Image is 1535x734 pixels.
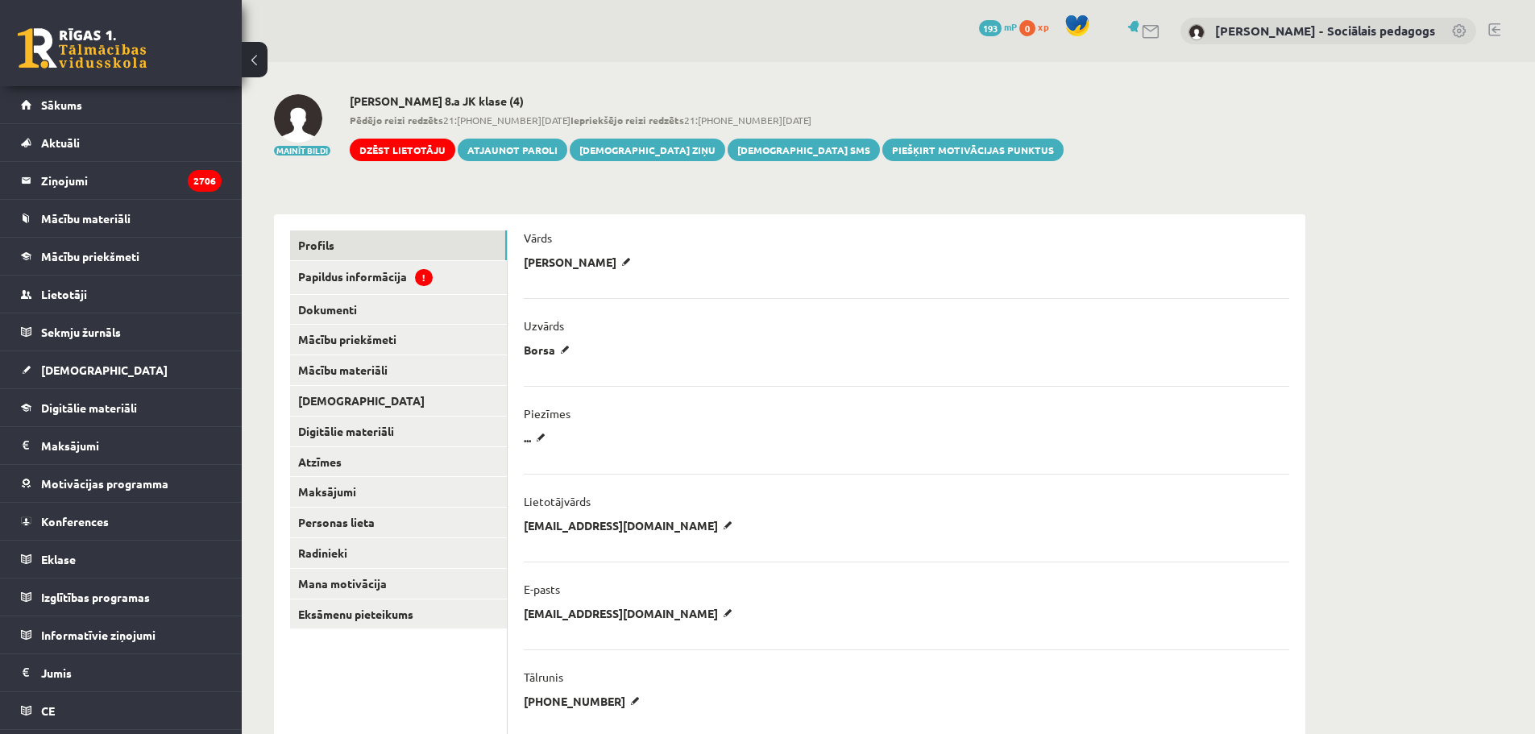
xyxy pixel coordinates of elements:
a: Dzēst lietotāju [350,139,455,161]
a: Motivācijas programma [21,465,222,502]
p: [PERSON_NAME] [524,255,637,269]
a: Maksājumi [290,477,507,507]
a: Radinieki [290,538,507,568]
p: [EMAIL_ADDRESS][DOMAIN_NAME] [524,518,738,533]
a: Papildus informācija! [290,261,507,294]
span: Konferences [41,514,109,529]
i: 2706 [188,170,222,192]
p: [EMAIL_ADDRESS][DOMAIN_NAME] [524,606,738,620]
p: [PHONE_NUMBER] [524,694,645,708]
a: [DEMOGRAPHIC_DATA] SMS [728,139,880,161]
a: Atzīmes [290,447,507,477]
span: Mācību priekšmeti [41,249,139,263]
a: Jumis [21,654,222,691]
a: Personas lieta [290,508,507,537]
p: ... [524,430,551,445]
p: Piezīmes [524,406,570,421]
a: [DEMOGRAPHIC_DATA] [21,351,222,388]
b: Pēdējo reizi redzēts [350,114,443,126]
a: Digitālie materiāli [21,389,222,426]
legend: Ziņojumi [41,162,222,199]
span: Lietotāji [41,287,87,301]
a: Mana motivācija [290,569,507,599]
a: CE [21,692,222,729]
a: Digitālie materiāli [290,417,507,446]
p: Tālrunis [524,670,563,684]
span: CE [41,703,55,718]
a: Mācību materiāli [290,355,507,385]
a: Mācību materiāli [21,200,222,237]
p: E-pasts [524,582,560,596]
p: Borsa [524,342,575,357]
span: 0 [1019,20,1035,36]
a: Dokumenti [290,295,507,325]
a: Lietotāji [21,276,222,313]
span: Digitālie materiāli [41,400,137,415]
span: 193 [979,20,1002,36]
a: Aktuāli [21,124,222,161]
p: Vārds [524,230,552,245]
b: Iepriekšējo reizi redzēts [570,114,684,126]
a: Sekmju žurnāls [21,313,222,350]
span: mP [1004,20,1017,33]
a: Eksāmenu pieteikums [290,599,507,629]
span: Mācību materiāli [41,211,131,226]
span: [DEMOGRAPHIC_DATA] [41,363,168,377]
span: Sākums [41,97,82,112]
a: Ziņojumi2706 [21,162,222,199]
a: Mācību priekšmeti [21,238,222,275]
a: Izglītības programas [21,578,222,616]
p: Uzvārds [524,318,564,333]
button: Mainīt bildi [274,146,330,156]
a: Informatīvie ziņojumi [21,616,222,653]
legend: Maksājumi [41,427,222,464]
a: Eklase [21,541,222,578]
a: 193 mP [979,20,1017,33]
a: [DEMOGRAPHIC_DATA] [290,386,507,416]
a: Mācību priekšmeti [290,325,507,355]
a: Profils [290,230,507,260]
span: Aktuāli [41,135,80,150]
span: 21:[PHONE_NUMBER][DATE] 21:[PHONE_NUMBER][DATE] [350,113,1064,127]
p: Lietotājvārds [524,494,591,508]
span: xp [1038,20,1048,33]
a: [PERSON_NAME] - Sociālais pedagogs [1215,23,1435,39]
span: ! [415,269,433,286]
a: Maksājumi [21,427,222,464]
span: Sekmju žurnāls [41,325,121,339]
span: Izglītības programas [41,590,150,604]
img: Dagnija Gaubšteina - Sociālais pedagogs [1189,24,1205,40]
a: Atjaunot paroli [458,139,567,161]
a: 0 xp [1019,20,1056,33]
span: Motivācijas programma [41,476,168,491]
span: Jumis [41,666,72,680]
a: Sākums [21,86,222,123]
a: [DEMOGRAPHIC_DATA] ziņu [570,139,725,161]
span: Informatīvie ziņojumi [41,628,156,642]
img: Margarita Borsa [274,94,322,143]
a: Rīgas 1. Tālmācības vidusskola [18,28,147,68]
a: Piešķirt motivācijas punktus [882,139,1064,161]
span: Eklase [41,552,76,566]
h2: [PERSON_NAME] 8.a JK klase (4) [350,94,1064,108]
a: Konferences [21,503,222,540]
